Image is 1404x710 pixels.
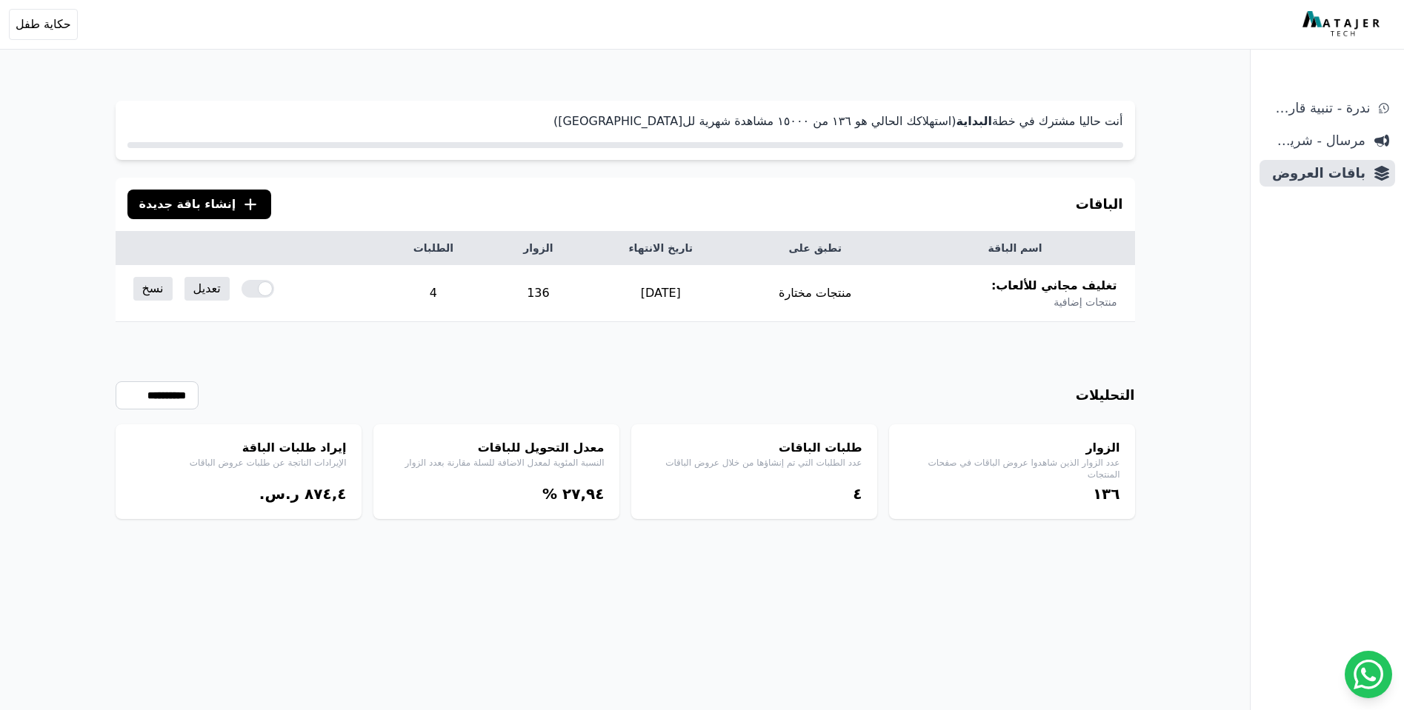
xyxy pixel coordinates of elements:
button: إنشاء باقة جديدة [127,190,272,219]
td: 136 [490,265,587,322]
span: منتجات إضافية [1054,295,1117,309]
a: نسخ [133,277,173,301]
a: تعديل [184,277,230,301]
span: باقات العروض [1265,163,1365,184]
h4: الزوار [904,439,1120,457]
th: الزوار [490,232,587,265]
td: 4 [377,265,490,322]
p: أنت حاليا مشترك في خطة (استهلاكك الحالي هو ١۳٦ من ١٥۰۰۰ مشاهدة شهرية لل[GEOGRAPHIC_DATA]) [127,113,1123,130]
img: MatajerTech Logo [1302,11,1383,38]
th: الطلبات [377,232,490,265]
span: تغليف مجاني للألعاب: [991,277,1117,295]
th: اسم الباقة [896,232,1135,265]
h4: إيراد طلبات الباقة [130,439,347,457]
span: إنشاء باقة جديدة [139,195,236,213]
h3: التحليلات [1076,385,1135,406]
p: النسبة المئوية لمعدل الاضافة للسلة مقارنة بعدد الزوار [388,457,605,469]
span: حكاية طفل [16,16,71,33]
strong: البداية [956,114,991,128]
bdi: ٢٧,٩٤ [562,485,604,503]
span: ر.س. [259,485,299,503]
p: الإيرادات الناتجة عن طلبات عروض الباقات [130,457,347,469]
div: ١۳٦ [904,483,1120,504]
p: عدد الزوار الذين شاهدوا عروض الباقات في صفحات المنتجات [904,457,1120,480]
bdi: ٨٧٤,٤ [305,485,346,503]
p: عدد الطلبات التي تم إنشاؤها من خلال عروض الباقات [646,457,862,469]
div: ٤ [646,483,862,504]
th: تطبق على [735,232,896,265]
span: % [542,485,557,503]
td: [DATE] [587,265,735,322]
h4: معدل التحويل للباقات [388,439,605,457]
span: ندرة - تنبية قارب علي النفاذ [1265,98,1370,118]
span: مرسال - شريط دعاية [1265,130,1365,151]
h3: الباقات [1076,194,1123,215]
td: منتجات مختارة [735,265,896,322]
th: تاريخ الانتهاء [587,232,735,265]
button: حكاية طفل [9,9,78,40]
h4: طلبات الباقات [646,439,862,457]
